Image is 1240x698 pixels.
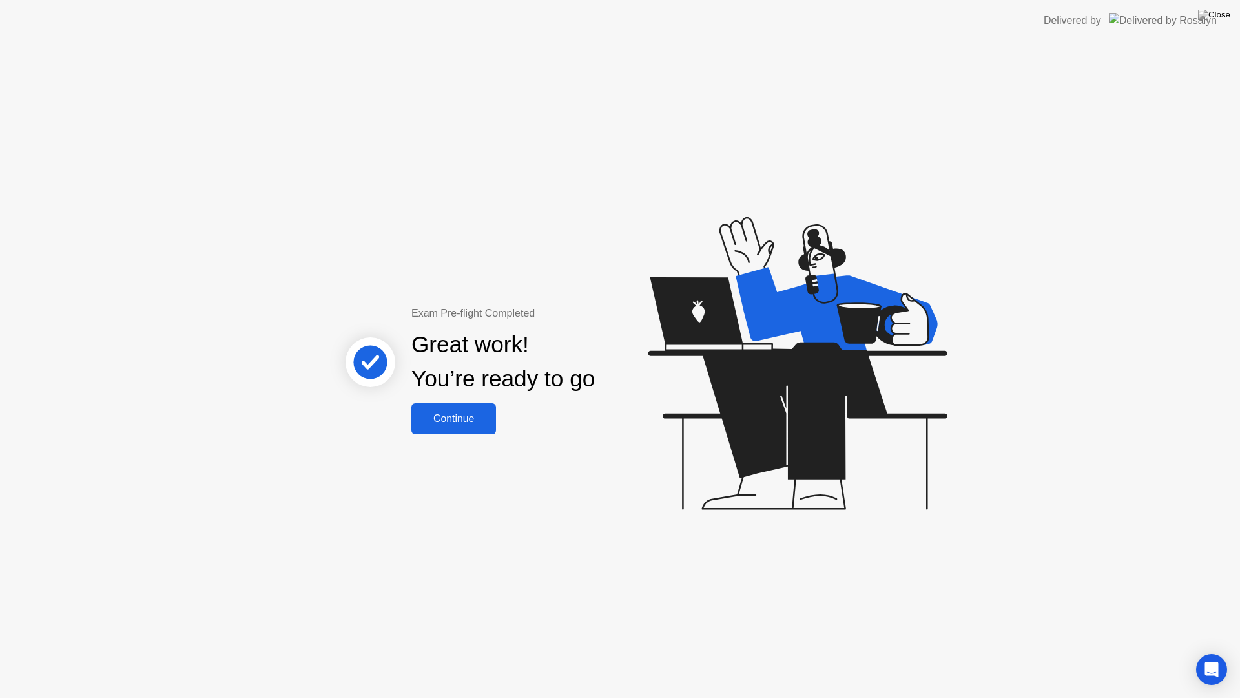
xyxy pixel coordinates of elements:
div: Delivered by [1044,13,1101,28]
img: Delivered by Rosalyn [1109,13,1217,28]
button: Continue [411,403,496,434]
div: Exam Pre-flight Completed [411,306,678,321]
div: Great work! You’re ready to go [411,328,595,396]
img: Close [1198,10,1230,20]
div: Open Intercom Messenger [1196,654,1227,685]
div: Continue [415,413,492,425]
